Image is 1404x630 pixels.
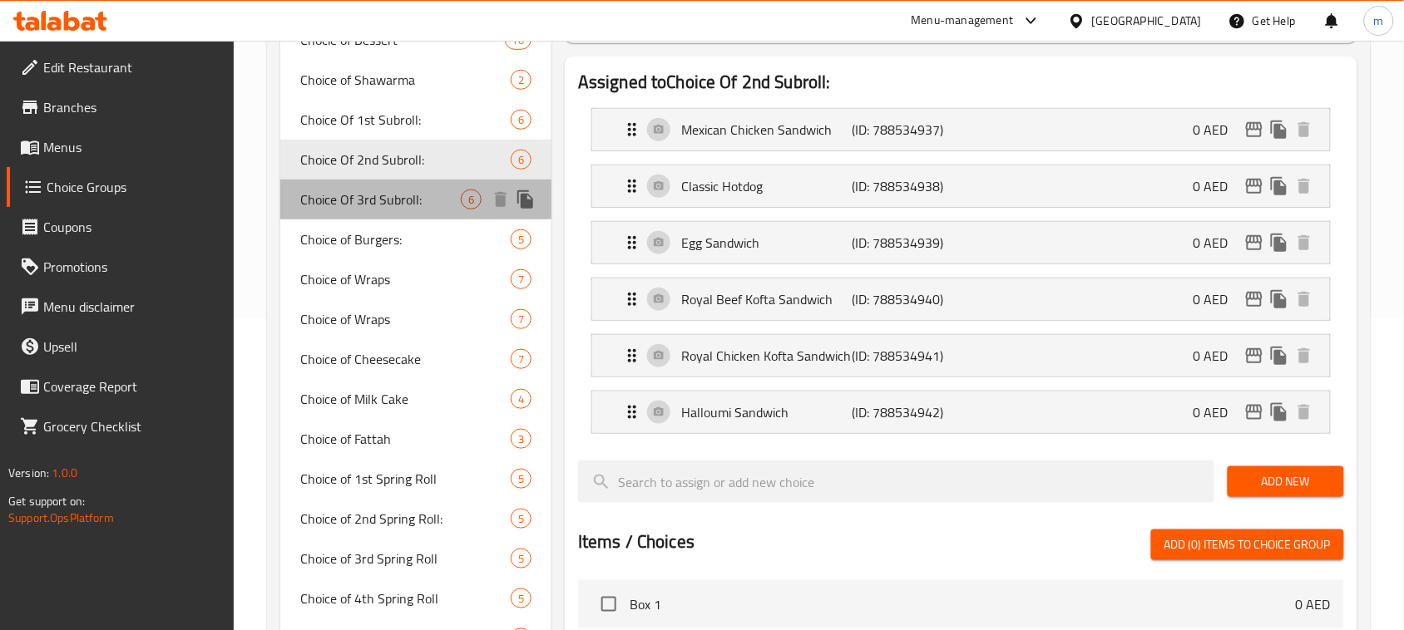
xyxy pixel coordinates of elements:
[300,309,511,329] span: Choice of Wraps
[1194,402,1242,422] p: 0 AED
[578,158,1344,214] li: Expand
[7,127,235,167] a: Menus
[280,60,551,100] div: Choice of Shawarma2
[43,337,221,357] span: Upsell
[280,259,551,299] div: Choice of Wraps7
[280,499,551,539] div: Choice of 2nd Spring Roll:5
[681,233,852,253] p: Egg Sandwich
[578,460,1214,503] input: search
[578,384,1344,441] li: Expand
[300,389,511,409] span: Choice of Milk Cake
[512,312,531,327] span: 7
[512,72,531,88] span: 2
[7,87,235,127] a: Branches
[592,222,1330,263] div: Expand
[512,232,531,248] span: 5
[681,289,852,309] p: Royal Beef Kofta Sandwich
[1242,174,1267,199] button: edit
[1242,117,1267,142] button: edit
[8,507,114,529] a: Support.OpsPlatform
[300,150,511,170] span: Choice Of 2nd Subroll:
[512,272,531,288] span: 7
[512,112,531,128] span: 6
[512,471,531,487] span: 5
[852,176,966,196] p: (ID: 788534938)
[513,187,538,212] button: duplicate
[512,352,531,367] span: 7
[43,257,221,277] span: Promotions
[1267,343,1292,368] button: duplicate
[1292,174,1317,199] button: delete
[7,287,235,327] a: Menu disclaimer
[578,70,1344,95] h2: Assigned to Choice Of 2nd Subroll:
[511,229,531,249] div: Choices
[7,367,235,406] a: Coverage Report
[1151,529,1344,560] button: Add (0) items to choice group
[1194,120,1242,140] p: 0 AED
[1194,346,1242,366] p: 0 AED
[512,152,531,168] span: 6
[578,529,695,554] h2: Items / Choices
[280,459,551,499] div: Choice of 1st Spring Roll5
[1292,117,1317,142] button: delete
[280,539,551,578] div: Choice of 3rd Spring Roll5
[43,97,221,117] span: Branches
[512,591,531,607] span: 5
[1241,471,1331,492] span: Add New
[1164,534,1331,555] span: Add (0) items to choice group
[461,189,482,209] div: Choices
[630,594,1296,614] span: Box 1
[280,299,551,339] div: Choice of Wraps7
[7,47,235,87] a: Edit Restaurant
[592,278,1330,320] div: Expand
[1267,117,1292,142] button: duplicate
[852,346,966,366] p: (ID: 788534941)
[1292,400,1317,425] button: delete
[7,247,235,287] a: Promotions
[300,30,504,50] span: Chocie of Dessert
[578,101,1344,158] li: Expand
[300,588,511,608] span: Choice of 4th Spring Roll
[1292,343,1317,368] button: delete
[1374,12,1384,30] span: m
[852,289,966,309] p: (ID: 788534940)
[578,214,1344,271] li: Expand
[43,57,221,77] span: Edit Restaurant
[1228,466,1344,497] button: Add New
[852,120,966,140] p: (ID: 788534937)
[592,109,1330,150] div: Expand
[300,229,511,249] span: Choice of Burgers:
[1194,289,1242,309] p: 0 AED
[1194,176,1242,196] p: 0 AED
[1292,287,1317,312] button: delete
[511,509,531,529] div: Choices
[300,549,511,568] span: Choice of 3rd Spring Roll
[511,110,531,130] div: Choices
[592,335,1330,377] div: Expand
[681,176,852,196] p: Classic Hotdog
[47,177,221,197] span: Choice Groups
[488,187,513,212] button: delete
[43,217,221,237] span: Coupons
[7,207,235,247] a: Coupons
[43,416,221,436] span: Grocery Checklist
[280,339,551,379] div: Choice of Cheesecake7
[7,167,235,207] a: Choice Groups
[511,588,531,608] div: Choices
[681,346,852,366] p: Royal Chicken Kofta Sandwich
[300,110,511,130] span: Choice Of 1st Subroll:
[912,11,1014,31] div: Menu-management
[43,137,221,157] span: Menus
[1194,233,1242,253] p: 0 AED
[1292,230,1317,255] button: delete
[1267,287,1292,312] button: duplicate
[591,587,626,622] span: Select choice
[1242,400,1267,425] button: edit
[280,180,551,219] div: Choice Of 3rd Subroll:6deleteduplicate
[280,419,551,459] div: Choice of Fattah3
[578,327,1344,384] li: Expand
[300,509,511,529] span: Choice of 2nd Spring Roll:
[511,269,531,289] div: Choices
[1242,343,1267,368] button: edit
[280,379,551,419] div: Choice of Milk Cake4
